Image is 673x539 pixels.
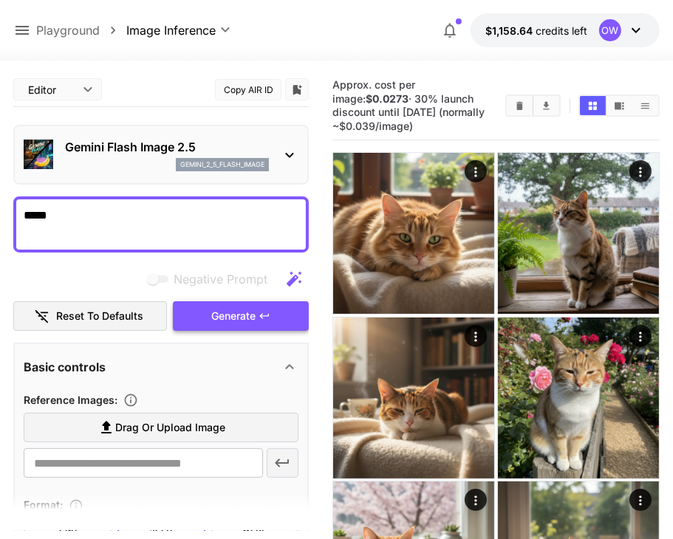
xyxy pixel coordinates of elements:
[65,138,269,156] p: Gemini Flash Image 2.5
[24,394,117,406] span: Reference Images :
[28,82,74,97] span: Editor
[507,96,533,115] button: Clear Images
[580,96,606,115] button: Show images in grid view
[366,92,409,105] b: $0.0273
[24,349,298,385] div: Basic controls
[180,159,264,170] p: gemini_2_5_flash_image
[498,317,659,478] img: 2Q==
[13,301,167,332] button: Reset to defaults
[24,358,106,376] p: Basic controls
[333,317,494,478] img: 9k=
[24,413,298,443] label: Drag or upload image
[533,96,559,115] button: Download All
[465,325,487,347] div: Actions
[117,393,144,408] button: Upload a reference image to guide the result. This is needed for Image-to-Image or Inpainting. Su...
[465,489,487,511] div: Actions
[485,23,587,38] div: $1,158.63839
[24,132,298,177] div: Gemini Flash Image 2.5gemini_2_5_flash_image
[465,160,487,182] div: Actions
[629,160,652,182] div: Actions
[36,21,126,39] nav: breadcrumb
[173,301,309,332] button: Generate
[505,95,561,117] div: Clear ImagesDownload All
[599,19,621,41] div: OW
[215,79,281,100] button: Copy AIR ID
[607,96,632,115] button: Show images in video view
[629,325,652,347] div: Actions
[536,24,587,37] span: credits left
[144,269,279,288] span: Negative prompts are not compatible with the selected model.
[632,96,658,115] button: Show images in list view
[578,95,660,117] div: Show images in grid viewShow images in video viewShow images in list view
[471,13,660,47] button: $1,158.63839OW
[485,24,536,37] span: $1,158.64
[332,78,485,132] span: Approx. cost per image: · 30% launch discount until [DATE] (normally ~$0.039/image)
[126,21,216,39] span: Image Inference
[629,489,652,511] div: Actions
[333,153,494,314] img: Z
[498,153,659,314] img: Z
[174,270,267,288] span: Negative Prompt
[36,21,100,39] a: Playground
[211,307,256,326] span: Generate
[115,419,225,437] span: Drag or upload image
[290,80,304,98] button: Add to library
